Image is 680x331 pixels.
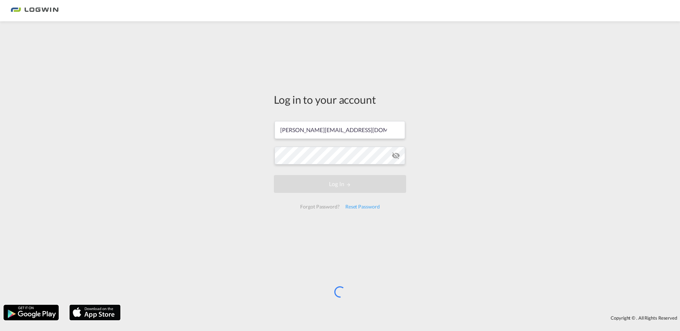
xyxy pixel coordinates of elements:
[3,304,59,321] img: google.png
[297,200,342,213] div: Forgot Password?
[275,121,405,139] input: Enter email/phone number
[392,151,400,160] md-icon: icon-eye-off
[11,3,59,19] img: bc73a0e0d8c111efacd525e4c8ad7d32.png
[124,312,680,324] div: Copyright © . All Rights Reserved
[274,175,406,193] button: LOGIN
[342,200,383,213] div: Reset Password
[69,304,121,321] img: apple.png
[274,92,406,107] div: Log in to your account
